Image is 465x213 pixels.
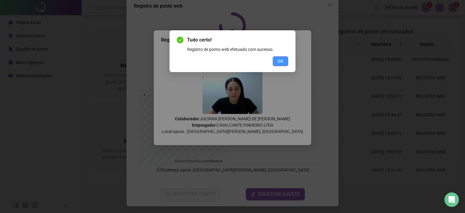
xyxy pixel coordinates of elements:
[187,46,288,53] div: Registro de ponto web efetuado com sucesso.
[177,37,183,43] span: check-circle
[444,192,459,207] div: Open Intercom Messenger
[187,36,288,44] span: Tudo certo!
[278,58,283,65] span: OK
[273,56,288,66] button: OK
